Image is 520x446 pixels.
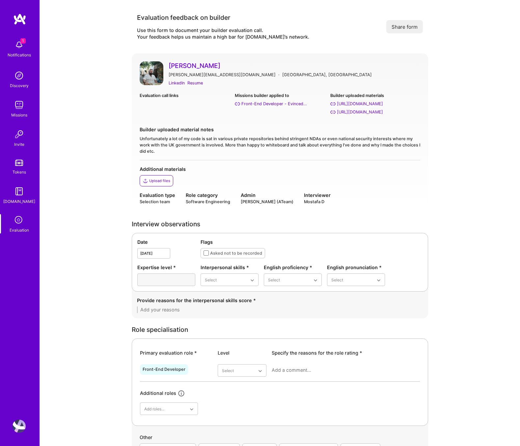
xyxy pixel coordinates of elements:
[137,264,195,271] div: Expertise level *
[314,279,317,282] i: icon Chevron
[137,297,423,304] div: Provide reasons for the interpersonal skills score *
[235,100,325,107] a: Front-End Developer - Evinced: Platform Team
[268,276,280,283] div: Select
[13,420,26,433] img: User Avatar
[13,13,26,25] img: logo
[137,13,309,22] div: Evaluation feedback on builder
[13,169,26,175] div: Tokens
[13,98,26,111] img: teamwork
[327,264,385,271] div: English pronunciation *
[186,192,230,199] div: Role category
[169,80,185,86] a: LinkedIn
[210,250,262,257] div: Asked not to be recorded
[205,276,217,283] div: Select
[132,326,428,333] div: Role specialisation
[140,192,175,199] div: Evaluation type
[330,92,420,99] div: Builder uploaded materials
[377,279,380,282] i: icon Chevron
[10,227,29,234] div: Evaluation
[140,434,420,443] div: Other
[330,110,336,115] i: https://github.com/DEFRA/marine-licensing-frontend-demo
[140,92,230,99] div: Evaluation call links
[282,71,372,78] div: [GEOGRAPHIC_DATA], [GEOGRAPHIC_DATA]
[20,38,26,44] span: 1
[149,178,170,183] div: Upload files
[140,199,175,205] div: Selection team
[259,369,262,373] i: icon Chevron
[241,100,307,107] div: Front-End Developer - Evinced: Platform Team
[13,38,26,51] img: bell
[140,136,420,155] div: Unfortunately a lot of my code is sat in various private repositories behind stringent NDAs or ev...
[331,276,343,283] div: Select
[337,109,383,115] div: https://github.com/DEFRA/marine-licensing-frontend-demo
[143,178,148,183] i: icon Upload2
[241,192,293,199] div: Admin
[304,192,331,199] div: Interviewer
[137,27,309,40] div: Use this form to document your builder evaluation call. Your feedback helps us maintain a high ba...
[222,367,234,374] div: Select
[251,279,254,282] i: icon Chevron
[169,61,420,70] a: [PERSON_NAME]
[140,166,420,173] div: Additional materials
[330,101,336,107] i: https://github.com/DEFRA/marine-licensing-backend-demo
[386,20,423,33] button: Share form
[13,214,25,227] i: icon SelectionTeam
[235,101,240,107] i: Front-End Developer - Evinced: Platform Team
[235,92,325,99] div: Missions builder applied to
[241,199,293,205] div: [PERSON_NAME] (ATeam)
[11,111,27,118] div: Missions
[187,80,203,86] a: Resume
[140,349,212,356] div: Primary evaluation role *
[304,199,331,205] div: Mostafa D
[15,160,23,166] img: tokens
[140,390,176,397] div: Additional roles
[218,349,266,356] div: Level
[272,349,420,356] div: Specify the reasons for the role rating *
[137,239,195,245] div: Date
[337,100,383,107] div: https://github.com/DEFRA/marine-licensing-backend-demo
[13,185,26,198] img: guide book
[143,367,185,372] div: Front-End Developer
[140,61,163,85] img: User Avatar
[330,100,420,107] a: [URL][DOMAIN_NAME]
[169,71,276,78] div: [PERSON_NAME][EMAIL_ADDRESS][DOMAIN_NAME]
[201,264,259,271] div: Interpersonal skills *
[14,141,24,148] div: Invite
[8,51,31,58] div: Notifications
[264,264,322,271] div: English proficiency *
[140,61,163,87] a: User Avatar
[178,390,185,397] i: icon Info
[3,198,35,205] div: [DOMAIN_NAME]
[201,239,423,245] div: Flags
[132,221,428,228] div: Interview observations
[330,109,420,115] a: [URL][DOMAIN_NAME]
[10,82,29,89] div: Discovery
[13,69,26,82] img: discovery
[11,420,27,433] a: User Avatar
[190,408,193,411] i: icon Chevron
[144,405,164,412] div: Add roles...
[278,71,280,78] div: ·
[140,126,420,133] div: Builder uploaded material notes
[13,128,26,141] img: Invite
[186,199,230,205] div: Software Engineering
